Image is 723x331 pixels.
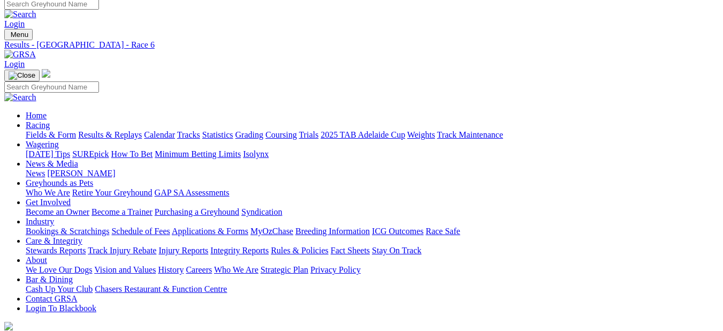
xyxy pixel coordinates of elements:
[155,207,239,216] a: Purchasing a Greyhound
[26,227,109,236] a: Bookings & Scratchings
[26,130,719,140] div: Racing
[155,149,241,159] a: Minimum Betting Limits
[271,246,329,255] a: Rules & Policies
[26,246,719,255] div: Care & Integrity
[111,227,170,236] a: Schedule of Fees
[144,130,175,139] a: Calendar
[186,265,212,274] a: Careers
[72,149,109,159] a: SUREpick
[11,31,28,39] span: Menu
[372,227,423,236] a: ICG Outcomes
[72,188,153,197] a: Retire Your Greyhound
[372,246,421,255] a: Stay On Track
[9,71,35,80] img: Close
[4,70,40,81] button: Toggle navigation
[4,10,36,19] img: Search
[42,69,50,78] img: logo-grsa-white.png
[425,227,460,236] a: Race Safe
[26,294,77,303] a: Contact GRSA
[88,246,156,255] a: Track Injury Rebate
[26,246,86,255] a: Stewards Reports
[26,178,93,187] a: Greyhounds as Pets
[78,130,142,139] a: Results & Replays
[95,284,227,294] a: Chasers Restaurant & Function Centre
[214,265,258,274] a: Who We Are
[177,130,200,139] a: Tracks
[202,130,233,139] a: Statistics
[4,93,36,102] img: Search
[4,40,719,50] a: Results - [GEOGRAPHIC_DATA] - Race 6
[4,322,13,330] img: logo-grsa-white.png
[437,130,503,139] a: Track Maintenance
[250,227,293,236] a: MyOzChase
[92,207,153,216] a: Become a Trainer
[26,275,73,284] a: Bar & Dining
[299,130,318,139] a: Trials
[4,19,25,28] a: Login
[26,207,719,217] div: Get Involved
[210,246,269,255] a: Integrity Reports
[26,304,96,313] a: Login To Blackbook
[26,140,59,149] a: Wagering
[26,121,50,130] a: Racing
[4,50,36,59] img: GRSA
[26,169,719,178] div: News & Media
[26,284,719,294] div: Bar & Dining
[26,255,47,265] a: About
[47,169,115,178] a: [PERSON_NAME]
[172,227,248,236] a: Applications & Forms
[243,149,269,159] a: Isolynx
[4,81,99,93] input: Search
[111,149,153,159] a: How To Bet
[26,207,89,216] a: Become an Owner
[26,236,82,245] a: Care & Integrity
[26,149,719,159] div: Wagering
[4,29,33,40] button: Toggle navigation
[26,149,70,159] a: [DATE] Tips
[321,130,405,139] a: 2025 TAB Adelaide Cup
[94,265,156,274] a: Vision and Values
[26,188,70,197] a: Who We Are
[26,188,719,198] div: Greyhounds as Pets
[4,59,25,69] a: Login
[26,169,45,178] a: News
[26,227,719,236] div: Industry
[241,207,282,216] a: Syndication
[158,246,208,255] a: Injury Reports
[261,265,308,274] a: Strategic Plan
[158,265,184,274] a: History
[155,188,230,197] a: GAP SA Assessments
[26,265,719,275] div: About
[331,246,370,255] a: Fact Sheets
[26,198,71,207] a: Get Involved
[295,227,370,236] a: Breeding Information
[26,265,92,274] a: We Love Our Dogs
[235,130,263,139] a: Grading
[26,130,76,139] a: Fields & Form
[407,130,435,139] a: Weights
[26,284,93,294] a: Cash Up Your Club
[265,130,297,139] a: Coursing
[26,159,78,168] a: News & Media
[26,217,54,226] a: Industry
[310,265,361,274] a: Privacy Policy
[26,111,47,120] a: Home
